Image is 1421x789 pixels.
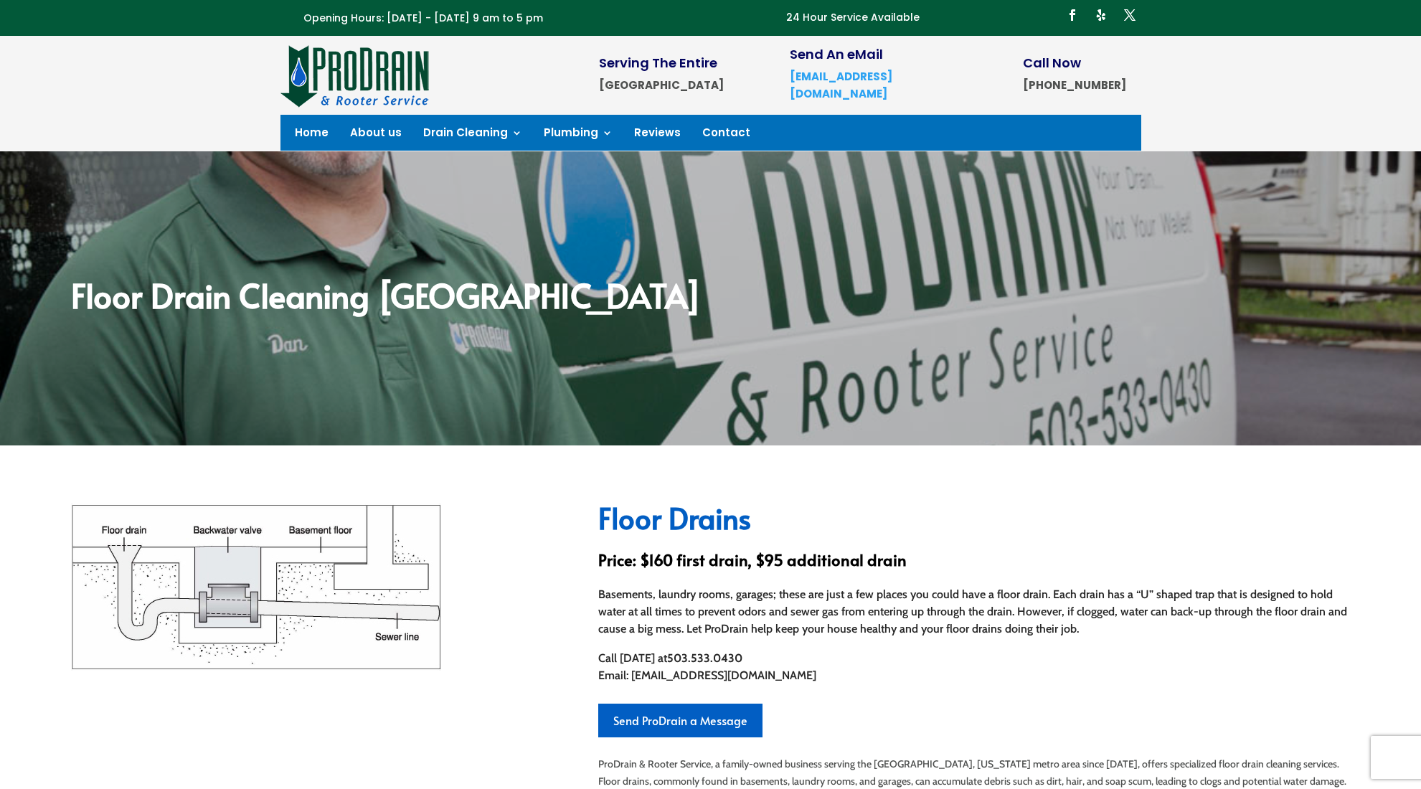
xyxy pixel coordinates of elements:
a: Contact [702,128,750,143]
div: Basements, laundry rooms, garages; these are just a few places you could have a floor drain. Each... [598,586,1350,638]
a: About us [350,128,402,143]
img: site-logo-100h [280,43,430,108]
div: Call [DATE] at Email: [EMAIL_ADDRESS][DOMAIN_NAME] [598,650,1350,684]
span: Serving The Entire [599,54,717,72]
strong: [PHONE_NUMBER] [1023,77,1126,93]
a: Home [295,128,329,143]
h3: Price: $160 first drain, $95 additional drain [598,552,1350,575]
a: Reviews [634,128,681,143]
a: Plumbing [544,128,613,143]
a: Follow on X [1118,4,1141,27]
p: 24 Hour Service Available [786,9,920,27]
strong: [GEOGRAPHIC_DATA] [599,77,724,93]
a: Send ProDrain a Message [598,704,763,737]
img: Floor Drain Drawing [71,504,441,671]
strong: 503.533.0430 [667,651,742,665]
h2: Floor Drain Cleaning [GEOGRAPHIC_DATA] [71,278,1350,318]
span: Send An eMail [790,45,883,63]
h2: Floor Drains [598,504,1350,539]
span: Call Now [1023,54,1081,72]
a: Drain Cleaning [423,128,522,143]
a: [EMAIL_ADDRESS][DOMAIN_NAME] [790,69,892,101]
a: Follow on Yelp [1090,4,1113,27]
span: Opening Hours: [DATE] - [DATE] 9 am to 5 pm [303,11,543,25]
a: Follow on Facebook [1061,4,1084,27]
